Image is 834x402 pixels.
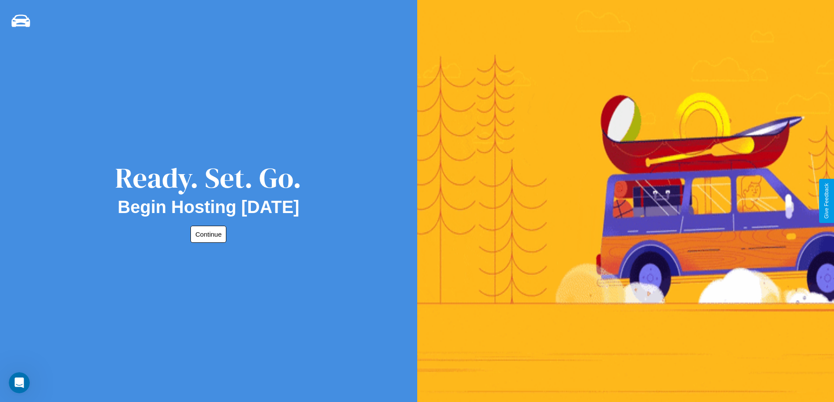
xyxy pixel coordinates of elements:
[115,158,302,197] div: Ready. Set. Go.
[9,372,30,393] iframe: Intercom live chat
[190,226,226,243] button: Continue
[823,183,830,219] div: Give Feedback
[118,197,299,217] h2: Begin Hosting [DATE]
